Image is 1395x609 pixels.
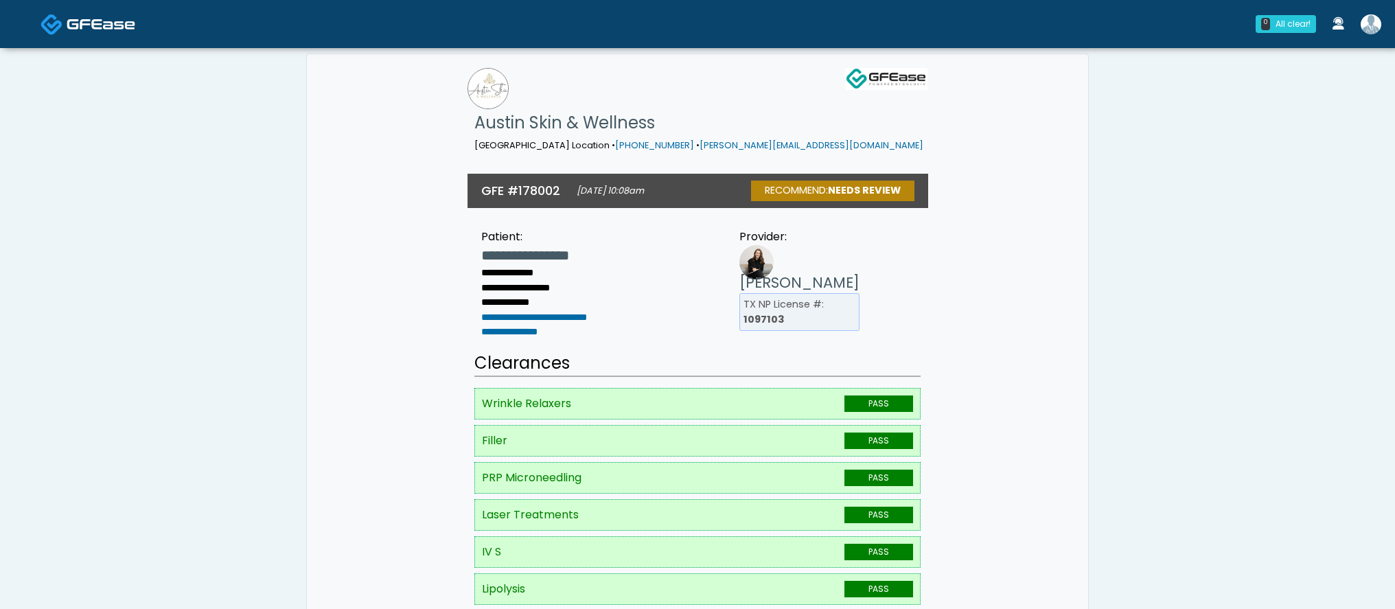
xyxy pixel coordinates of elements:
li: PRP Microneedling [474,462,921,494]
a: [PERSON_NAME][EMAIL_ADDRESS][DOMAIN_NAME] [700,139,923,151]
a: Docovia [41,1,135,46]
h1: Austin Skin & Wellness [474,109,923,137]
div: All clear! [1276,18,1311,30]
img: GFEase Logo [845,68,927,90]
h3: GFE #178002 [481,182,560,199]
li: TX NP License #: [739,293,860,331]
li: Laser Treatments [474,499,921,531]
div: Patient: [481,229,587,245]
div: 0 [1261,18,1270,30]
img: Docovia [41,13,63,36]
li: IV S [474,536,921,568]
div: RECOMMEND: [751,181,914,201]
li: Lipolysis [474,573,921,605]
div: Provider: [739,229,860,245]
small: [GEOGRAPHIC_DATA] Location [474,139,923,151]
img: Austin Skin & Wellness [468,68,509,109]
li: Wrinkle Relaxers [474,388,921,420]
span: PASS [844,544,913,560]
b: 1097103 [743,312,784,326]
span: • [612,139,615,151]
img: Front Desk [1361,14,1381,34]
span: PASS [844,395,913,412]
span: PASS [844,433,913,449]
h2: Clearances [474,351,921,377]
small: [DATE] 10:08am [577,185,644,196]
h3: [PERSON_NAME] [739,273,860,293]
a: [PHONE_NUMBER] [615,139,694,151]
span: PASS [844,507,913,523]
li: Filler [474,425,921,457]
span: • [696,139,700,151]
img: Docovia [67,17,135,31]
a: 0 All clear! [1247,10,1324,38]
span: PASS [844,581,913,597]
span: PASS [844,470,913,486]
img: Provider image [739,245,774,279]
strong: Needs Review [828,183,901,197]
